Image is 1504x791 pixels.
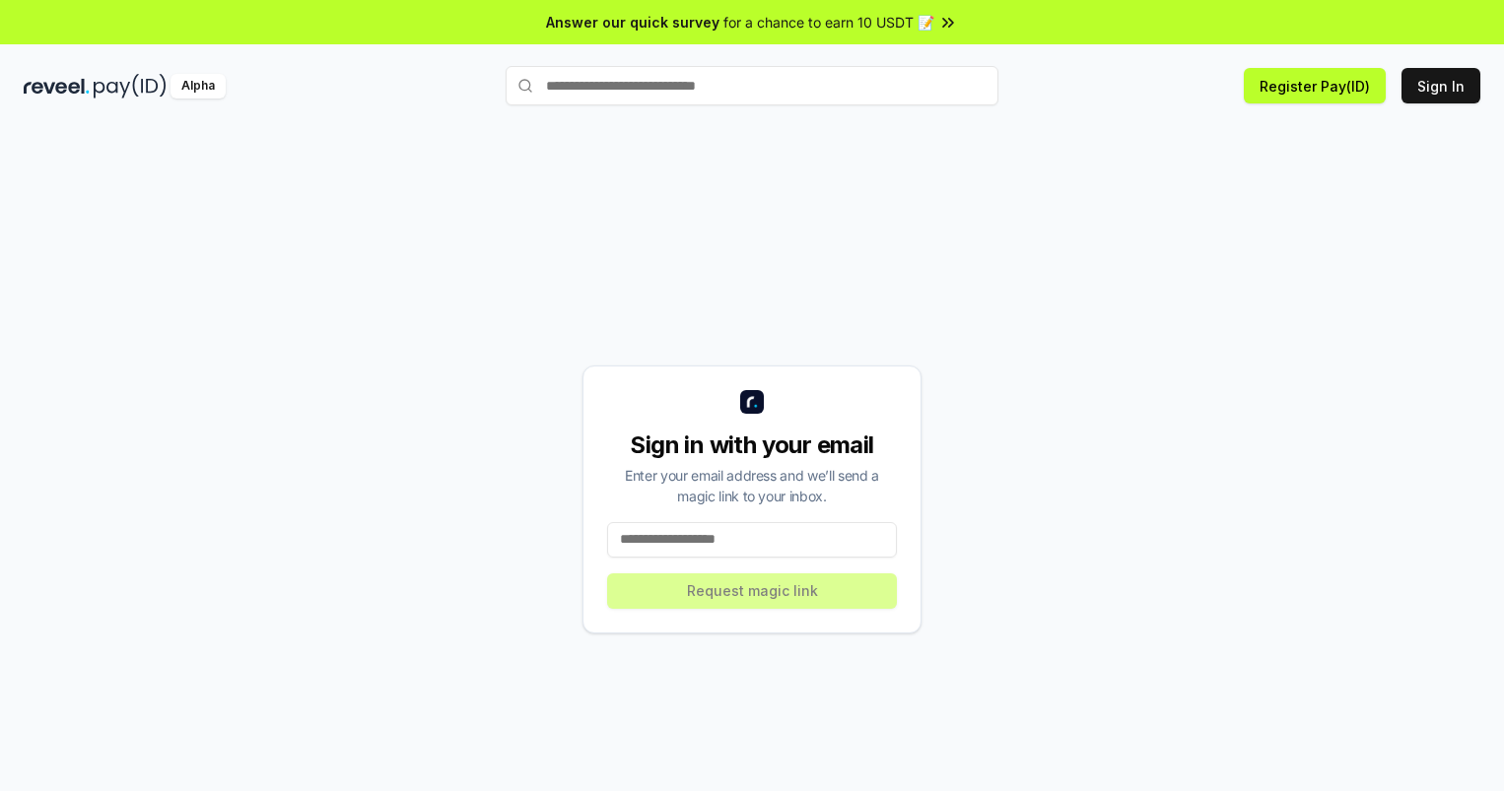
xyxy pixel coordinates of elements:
div: Enter your email address and we’ll send a magic link to your inbox. [607,465,897,506]
span: for a chance to earn 10 USDT 📝 [723,12,934,33]
span: Answer our quick survey [546,12,719,33]
div: Alpha [171,74,226,99]
button: Register Pay(ID) [1244,68,1386,103]
img: logo_small [740,390,764,414]
img: pay_id [94,74,167,99]
div: Sign in with your email [607,429,897,461]
img: reveel_dark [24,74,90,99]
button: Sign In [1401,68,1480,103]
